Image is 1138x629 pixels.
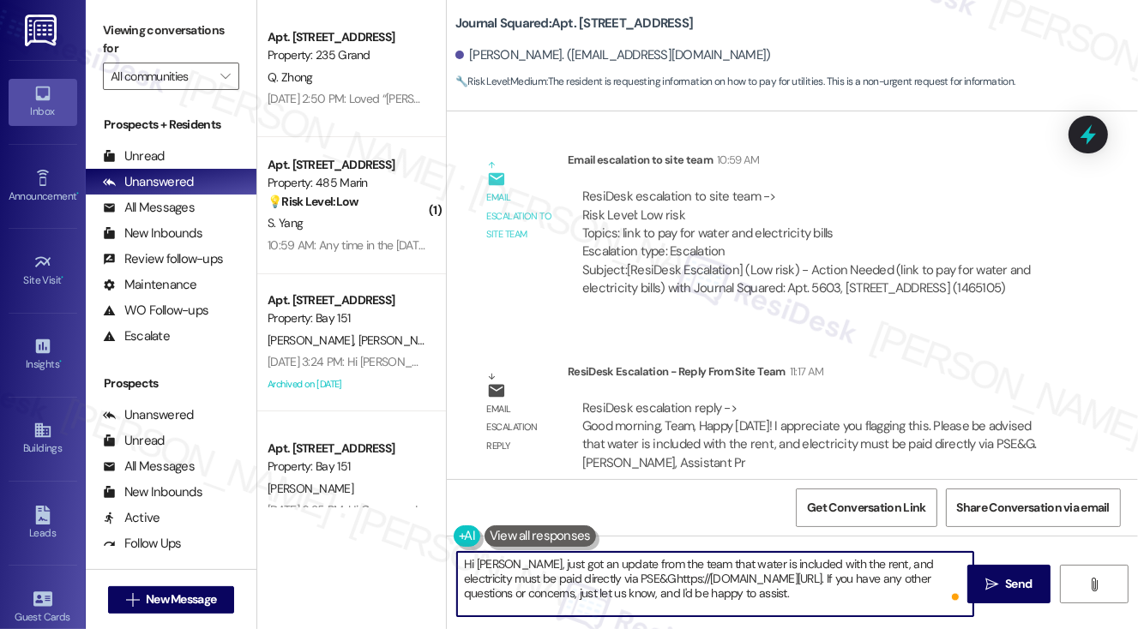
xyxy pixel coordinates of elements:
span: S. Yang [268,215,303,231]
div: 11:17 AM [786,362,824,380]
div: Email escalation to site team [487,189,554,243]
div: Apt. [STREET_ADDRESS] [268,28,426,46]
div: [PERSON_NAME]. ([EMAIL_ADDRESS][DOMAIN_NAME]) [455,46,771,64]
div: Escalate [103,327,170,345]
img: ResiDesk Logo [25,15,60,46]
input: All communities [111,63,212,90]
div: Subject: [ResiDesk Escalation] (Low risk) - Action Needed (link to pay for water and electricity ... [582,261,1054,298]
div: Maintenance [103,276,197,294]
i:  [220,69,230,83]
div: Property: Bay 151 [268,458,426,476]
div: All Messages [103,199,195,217]
textarea: To enrich screen reader interactions, please activate Accessibility in Grammarly extension settings [457,552,974,616]
i:  [1088,578,1101,591]
span: [PERSON_NAME] [268,332,358,348]
div: Follow Ups [103,535,182,553]
span: [PERSON_NAME] [358,332,444,348]
div: Unanswered [103,173,194,191]
span: Send [1005,575,1032,593]
button: New Message [108,586,235,614]
div: 10:59 AM [713,151,760,169]
a: Site Visit • [9,248,77,294]
span: Q. Zhong [268,69,312,85]
a: Inbox [9,79,77,125]
span: Share Conversation via email [957,499,1110,517]
b: Journal Squared: Apt. [STREET_ADDRESS] [455,15,693,33]
div: All Messages [103,458,195,476]
div: Email escalation reply [487,400,554,455]
span: • [59,356,62,368]
i:  [126,593,139,607]
div: New Inbounds [103,483,202,501]
div: WO Follow-ups [103,302,208,320]
a: Insights • [9,332,77,378]
a: Buildings [9,416,77,462]
div: Unanswered [103,406,194,424]
label: Viewing conversations for [103,17,239,63]
span: Get Conversation Link [807,499,925,517]
div: ResiDesk Escalation - Reply From Site Team [568,362,1069,386]
button: Send [967,565,1051,603]
span: : The resident is requesting information on how to pay for utilities. This is a non-urgent reques... [455,73,1015,91]
div: Review follow-ups [103,250,223,268]
span: New Message [146,590,216,608]
div: Prospects + Residents [86,116,256,134]
div: Property: Bay 151 [268,309,426,327]
div: Unread [103,147,165,165]
div: Unread [103,432,165,450]
div: ResiDesk escalation reply -> Good morning, Team, Happy [DATE]! I appreciate you flagging this. Pl... [582,399,1037,471]
div: Email escalation to site team [568,151,1069,175]
div: Archived on [DATE] [266,374,428,395]
div: Apt. [STREET_ADDRESS] [268,440,426,458]
div: Prospects [86,374,256,392]
div: Apt. [STREET_ADDRESS] [268,291,426,309]
i:  [985,578,998,591]
div: Property: 485 Marin [268,174,426,192]
span: [PERSON_NAME] [268,481,353,496]
div: ResiDesk escalation to site team -> Risk Level: Low risk Topics: link to pay for water and electr... [582,188,1054,261]
button: Get Conversation Link [796,488,936,527]
strong: 🔧 Risk Level: Medium [455,75,546,88]
div: Apt. [STREET_ADDRESS] [268,156,426,174]
span: • [76,188,79,200]
div: 10:59 AM: Any time in the [DATE] morning would be fine [268,237,541,253]
div: Active [103,509,160,527]
span: • [62,272,64,284]
button: Share Conversation via email [946,488,1121,527]
a: Leads [9,500,77,547]
div: Property: 235 Grand [268,46,426,64]
strong: 💡 Risk Level: Low [268,194,358,209]
div: New Inbounds [103,225,202,243]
